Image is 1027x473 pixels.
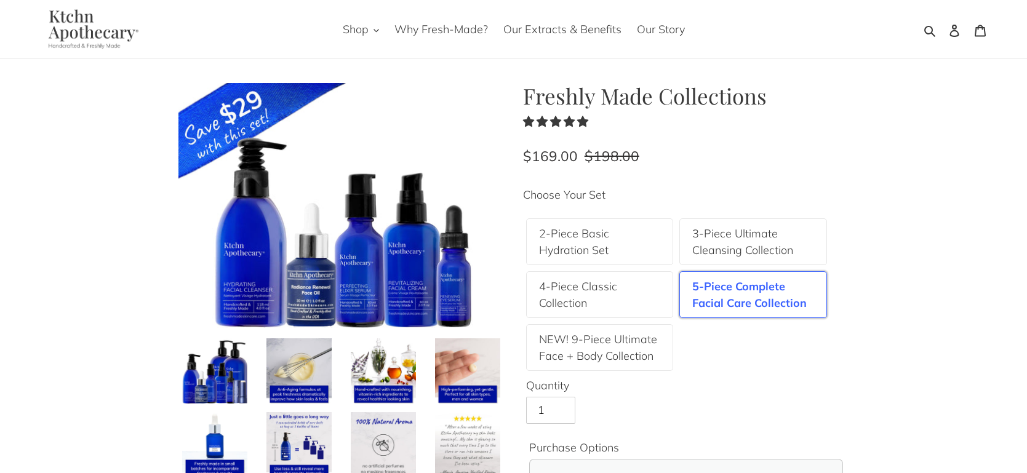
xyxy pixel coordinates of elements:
[388,19,494,39] a: Why Fresh-Made?
[523,83,849,109] h1: Freshly Made Collections
[337,19,385,39] button: Shop
[523,147,578,165] span: $169.00
[265,337,334,405] img: Load image into Gallery viewer, Freshly Made Collections
[394,22,488,37] span: Why Fresh-Made?
[181,337,249,405] img: Load image into Gallery viewer, Freshly Made Collections
[637,22,685,37] span: Our Story
[343,22,369,37] span: Shop
[526,377,846,394] label: Quantity
[178,83,505,328] img: Freshly Made Collections
[523,114,591,129] span: 4.83 stars
[434,337,502,405] img: Load image into Gallery viewer, Freshly Made Collections
[585,147,639,165] s: $198.00
[539,278,661,311] label: 4-Piece Classic Collection
[523,186,849,203] label: Choose Your Set
[692,278,814,311] label: 5-Piece Complete Facial Care Collection
[539,331,661,364] label: NEW! 9-Piece Ultimate Face + Body Collection
[631,19,691,39] a: Our Story
[503,22,621,37] span: Our Extracts & Benefits
[497,19,628,39] a: Our Extracts & Benefits
[350,337,418,405] img: Load image into Gallery viewer, Freshly Made Collections
[529,439,619,456] legend: Purchase Options
[539,225,661,258] label: 2-Piece Basic Hydration Set
[34,9,148,49] img: Ktchn Apothecary
[692,225,814,258] label: 3-Piece Ultimate Cleansing Collection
